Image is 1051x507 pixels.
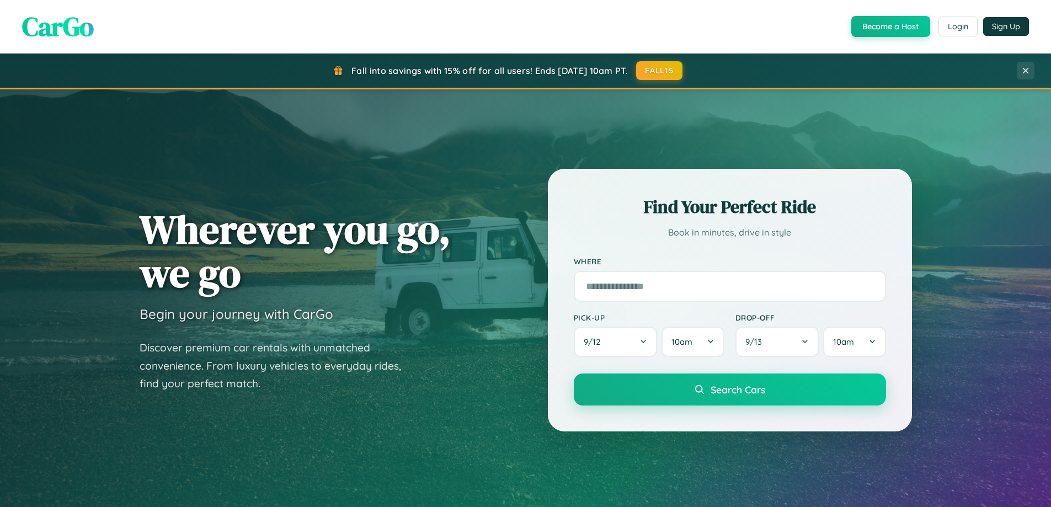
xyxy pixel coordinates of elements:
[735,327,819,357] button: 9/13
[851,16,930,37] button: Become a Host
[636,61,682,80] button: FALL15
[574,373,886,405] button: Search Cars
[938,17,978,36] button: Login
[833,337,854,347] span: 10am
[735,313,886,322] label: Drop-off
[574,195,886,219] h2: Find Your Perfect Ride
[983,17,1029,36] button: Sign Up
[140,207,451,295] h1: Wherever you go, we go
[574,313,724,322] label: Pick-up
[351,65,628,76] span: Fall into savings with 15% off for all users! Ends [DATE] 10am PT.
[140,339,415,393] p: Discover premium car rentals with unmatched convenience. From luxury vehicles to everyday rides, ...
[140,306,333,322] h3: Begin your journey with CarGo
[574,257,886,266] label: Where
[584,337,606,347] span: 9 / 12
[745,337,767,347] span: 9 / 13
[574,225,886,241] p: Book in minutes, drive in style
[22,8,94,45] span: CarGo
[574,327,658,357] button: 9/12
[661,327,724,357] button: 10am
[711,383,765,396] span: Search Cars
[823,327,885,357] button: 10am
[671,337,692,347] span: 10am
